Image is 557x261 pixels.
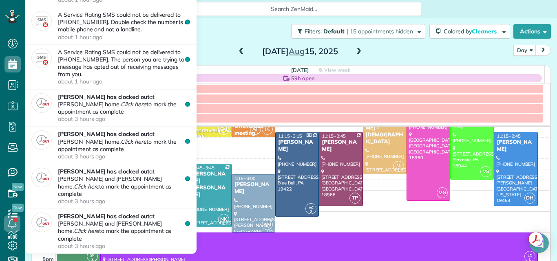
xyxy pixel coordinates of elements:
[58,130,190,160] p: at [PERSON_NAME] home. to mark the appointment as complete
[121,138,146,145] em: Click here
[58,153,188,160] time: about 3 hours ago
[58,242,188,250] time: about 3 hours ago
[528,253,532,257] span: LC
[396,163,401,167] span: AL
[58,115,188,123] time: about 3 hours ago
[31,93,52,113] img: clock_out-449ed60cdc56f1c859367bf20ccc8db3db0a77cc6b639c10c6e30ca5d2170faf.png
[262,124,273,135] span: IK
[58,213,190,250] p: at [PERSON_NAME] and [PERSON_NAME] home. to mark the appointment as complete
[25,164,197,209] a: [PERSON_NAME] has clocked outat [PERSON_NAME] and [PERSON_NAME] home.Click hereto mark the appoin...
[513,45,536,56] button: Day
[535,45,551,56] button: next
[25,127,197,164] a: [PERSON_NAME] has clocked outat [PERSON_NAME] home.Click hereto mark the appointment as completea...
[58,197,188,205] time: about 3 hours ago
[234,123,273,144] div: Orientation meeting - Maid For You
[31,168,52,187] img: clock_out-449ed60cdc56f1c859367bf20ccc8db3db0a77cc6b639c10c6e30ca5d2170faf.png
[305,28,322,35] span: Filters:
[393,166,404,173] small: 4
[287,24,425,39] a: Filters: Default | 15 appointments hidden
[234,175,256,181] span: 1:15 - 4:00
[249,47,351,56] h2: [DATE] 15, 2025
[347,28,413,35] span: | 15 appointments hidden
[324,67,350,73] span: View week
[496,139,535,153] div: [PERSON_NAME]
[58,213,149,220] strong: [PERSON_NAME] has clocked out
[103,239,535,246] div: Request Off
[250,124,261,135] span: AF
[234,181,273,195] div: [PERSON_NAME]
[262,219,273,230] span: AM
[12,183,24,191] span: New
[25,209,197,254] a: [PERSON_NAME] has clocked outat [PERSON_NAME] and [PERSON_NAME] home.Click hereto mark the appoin...
[429,24,510,39] button: Colored byCleaners
[349,193,360,204] span: TP
[190,171,229,198] div: [PERSON_NAME] [PERSON_NAME]
[58,78,188,85] time: about 1 hour ago
[218,214,229,225] span: NK
[58,168,149,175] strong: [PERSON_NAME] has clocked out
[365,118,404,145] div: [PERSON_NAME] - [DEMOGRAPHIC_DATA]
[58,93,149,101] strong: [PERSON_NAME] has clocked out
[513,24,551,39] button: Actions
[480,166,491,177] span: VS
[322,133,345,139] span: 11:15 - 2:45
[58,11,190,41] p: A Service Rating SMS could not be delivered to [PHONE_NUMBER]. Double check the number is a mobil...
[278,133,302,139] span: 11:15 - 3:15
[444,28,500,35] span: Colored by
[291,74,315,82] span: 59h open
[58,48,190,86] p: A Service Rating SMS could not be delivered to [PHONE_NUMBER]. The person you are trying to messa...
[31,48,52,68] img: failed_text-be4a09f8cd74248376a3e36ddddd75c8f7cee61f59843377e9d1efc05421aafc.png
[31,11,52,31] img: failed_text-be4a09f8cd74248376a3e36ddddd75c8f7cee61f59843377e9d1efc05421aafc.png
[289,46,305,56] span: Aug
[58,93,190,123] p: at [PERSON_NAME] home. to mark the appointment as complete
[121,101,146,108] em: Click here
[191,165,214,171] span: 12:45 - 3:45
[309,205,314,210] span: AC
[437,187,448,198] span: VG
[25,45,197,90] a: A Service Rating SMS could not be delivered to [PHONE_NUMBER]. The person you are trying to messa...
[291,24,425,39] button: Filters: Default | 15 appointments hidden
[291,67,309,73] span: [DATE]
[58,130,149,138] strong: [PERSON_NAME] has clocked out
[58,33,188,41] time: about 1 hour ago
[74,227,99,235] em: Click here
[306,208,316,216] small: 2
[321,139,360,153] div: [PERSON_NAME]
[323,28,345,35] span: Default
[218,124,229,135] span: SM
[25,7,197,45] a: A Service Rating SMS could not be delivered to [PHONE_NUMBER]. Double check the number is a mobil...
[31,130,52,150] img: clock_out-449ed60cdc56f1c859367bf20ccc8db3db0a77cc6b639c10c6e30ca5d2170faf.png
[31,213,52,232] img: clock_out-449ed60cdc56f1c859367bf20ccc8db3db0a77cc6b639c10c6e30ca5d2170faf.png
[472,28,498,35] span: Cleaners
[58,168,190,205] p: at [PERSON_NAME] and [PERSON_NAME] home. to mark the appointment as complete
[524,193,535,204] span: DH
[497,133,520,139] span: 11:15 - 2:45
[74,183,99,190] em: Click here
[12,204,24,212] span: New
[278,139,316,153] div: [PERSON_NAME]
[25,90,197,127] a: [PERSON_NAME] has clocked outat [PERSON_NAME] home.Click hereto mark the appointment as completea...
